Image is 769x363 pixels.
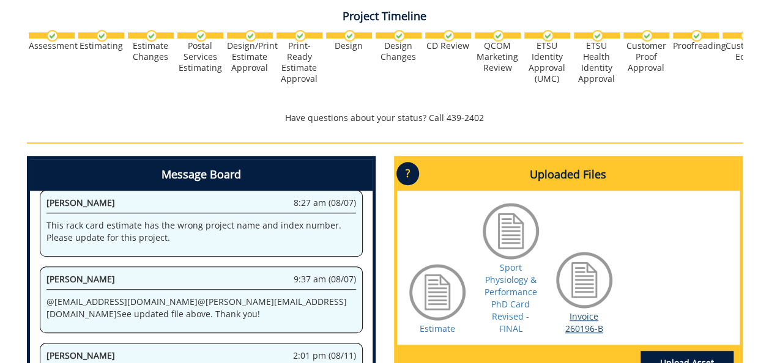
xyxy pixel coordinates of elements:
div: Estimate Changes [128,40,174,62]
img: checkmark [245,30,256,42]
a: Estimate [420,323,455,334]
div: Assessment [29,40,75,51]
div: Proofreading [673,40,719,51]
div: Estimating [78,40,124,51]
img: checkmark [542,30,554,42]
div: CD Review [425,40,471,51]
div: Print-Ready Estimate Approval [277,40,322,84]
div: Customer Edits [723,40,768,62]
div: QCOM Marketing Review [475,40,521,73]
a: Invoice 260196-B [565,310,603,334]
div: Postal Services Estimating [177,40,223,73]
div: ETSU Identity Approval (UMC) [524,40,570,84]
img: checkmark [443,30,455,42]
img: checkmark [740,30,752,42]
span: 8:27 am (08/07) [294,197,356,209]
span: [PERSON_NAME] [46,197,115,208]
img: checkmark [641,30,653,42]
div: Design [326,40,372,51]
img: checkmark [393,30,405,42]
h4: Uploaded Files [397,159,740,191]
img: checkmark [146,30,157,42]
div: ETSU Health Identity Approval [574,40,620,84]
div: Design/Print Estimate Approval [227,40,273,73]
div: Customer Proof Approval [623,40,669,73]
span: 9:37 am (08/07) [294,273,356,285]
p: Have questions about your status? Call 439-2402 [27,112,743,124]
img: checkmark [691,30,702,42]
div: Design Changes [376,40,422,62]
h4: Message Board [30,159,373,191]
img: checkmark [46,30,58,42]
img: checkmark [294,30,306,42]
p: @ [EMAIL_ADDRESS][DOMAIN_NAME] @ [PERSON_NAME][EMAIL_ADDRESS][DOMAIN_NAME] See updated file above... [46,296,356,320]
img: checkmark [195,30,207,42]
img: checkmark [96,30,108,42]
img: checkmark [492,30,504,42]
img: checkmark [592,30,603,42]
a: Sport Physiology & Performance PhD Card Revised - FINAL [485,262,537,334]
span: 2:01 pm (08/11) [293,350,356,362]
span: [PERSON_NAME] [46,273,115,285]
img: checkmark [344,30,355,42]
p: This rack card estimate has the wrong project name and index number. Please update for this project. [46,219,356,244]
span: [PERSON_NAME] [46,350,115,361]
p: ? [396,162,419,185]
h4: Project Timeline [27,10,743,23]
